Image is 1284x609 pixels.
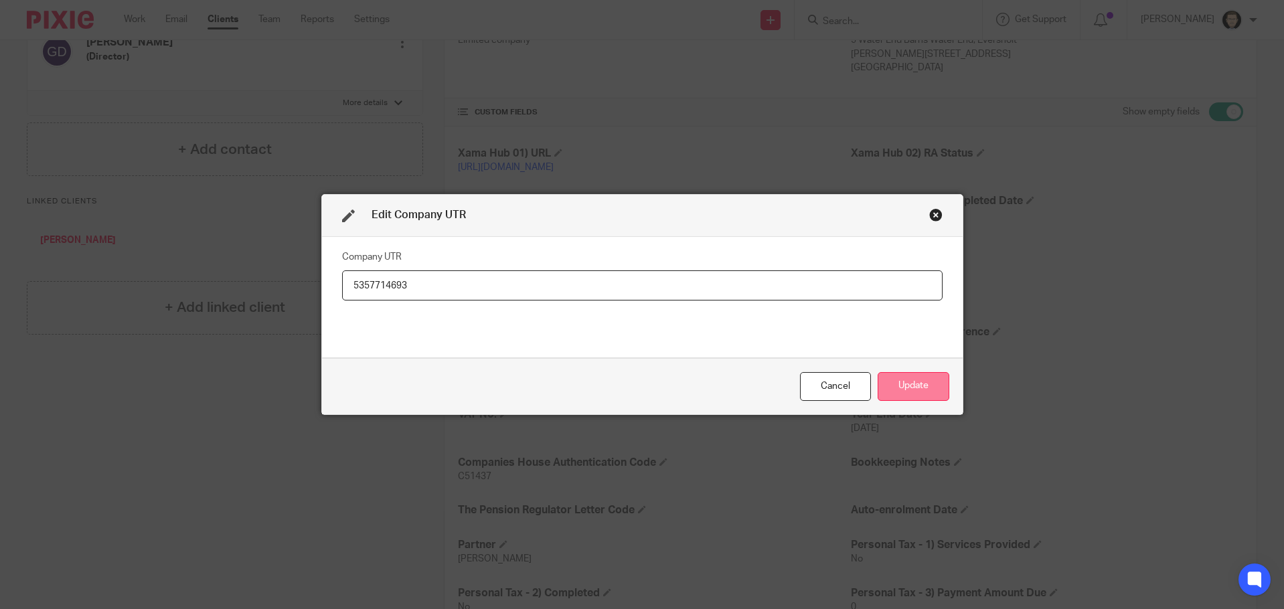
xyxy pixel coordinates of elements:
input: Company UTR [342,270,943,300]
div: Close this dialog window [929,208,943,222]
div: Close this dialog window [800,372,871,401]
span: Edit Company UTR [372,209,466,220]
label: Company UTR [342,250,402,264]
button: Update [878,372,949,401]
